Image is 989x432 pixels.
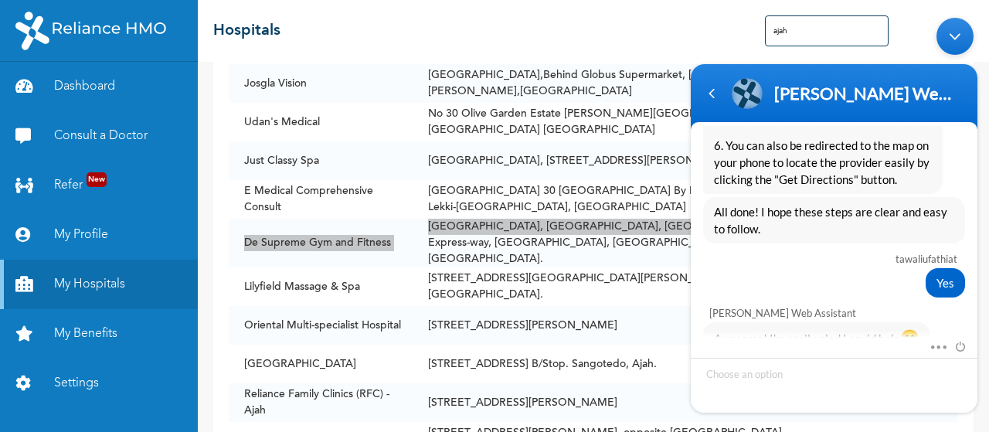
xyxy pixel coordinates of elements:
[683,10,985,420] iframe: SalesIQ Chatwindow
[229,306,413,345] td: Oriental Multi-specialist Hospital
[229,180,413,219] td: E Medical Comprehensive Consult
[229,219,413,267] td: De Supreme Gym and Fitness
[229,267,413,306] td: Lilyfield Massage & Spa
[413,141,831,180] td: [GEOGRAPHIC_DATA], [STREET_ADDRESS][PERSON_NAME][PERSON_NAME]
[229,141,413,180] td: Just Classy Spa
[413,267,831,306] td: [STREET_ADDRESS][GEOGRAPHIC_DATA][PERSON_NAME], [GEOGRAPHIC_DATA].
[213,19,280,43] h2: Hospitals
[413,383,831,422] td: [STREET_ADDRESS][PERSON_NAME]
[229,383,413,422] td: Reliance Family Clinics (RFC) - Ajah
[229,103,413,141] td: Udan's Medical
[87,172,107,187] span: New
[15,12,166,50] img: RelianceHMO's Logo
[229,64,413,103] td: Josgla Vision
[413,306,831,345] td: [STREET_ADDRESS][PERSON_NAME]
[413,345,831,383] td: [STREET_ADDRESS] B/Stop. Sangotedo, Ajah.
[413,103,831,141] td: No 30 Olive Garden Estate [PERSON_NAME][GEOGRAPHIC_DATA] - [GEOGRAPHIC_DATA] [GEOGRAPHIC_DATA]
[229,345,413,383] td: [GEOGRAPHIC_DATA]
[413,64,831,103] td: [GEOGRAPHIC_DATA],Behind Globus Supermarket, [GEOGRAPHIC_DATA][PERSON_NAME],[GEOGRAPHIC_DATA]
[413,219,831,267] td: [GEOGRAPHIC_DATA], [GEOGRAPHIC_DATA], [GEOGRAPHIC_DATA]-Epe Express-way, [GEOGRAPHIC_DATA], [GEOG...
[413,180,831,219] td: [GEOGRAPHIC_DATA] 30 [GEOGRAPHIC_DATA] By Mega Chicken Bus Stop Lekki-[GEOGRAPHIC_DATA], [GEOGRAP...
